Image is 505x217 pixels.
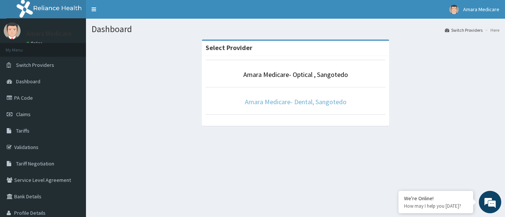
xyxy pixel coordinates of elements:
a: Amara Medicare- Dental, Sangotedo [245,97,347,106]
strong: Select Provider [206,43,252,52]
img: User Image [4,22,21,39]
img: User Image [449,5,459,14]
span: Dashboard [16,78,40,85]
a: Switch Providers [445,27,483,33]
span: Switch Providers [16,62,54,68]
div: Chat with us now [39,42,126,52]
h1: Dashboard [92,24,499,34]
div: We're Online! [404,195,468,202]
a: Online [26,41,44,46]
span: Tariffs [16,127,30,134]
textarea: Type your message and hit 'Enter' [4,141,142,167]
p: How may I help you today? [404,203,468,209]
span: We're online! [43,62,103,138]
li: Here [483,27,499,33]
a: Amara Medicare- Optical , Sangotedo [243,70,348,79]
span: Tariff Negotiation [16,160,54,167]
div: Minimize live chat window [123,4,141,22]
p: Amara Medicare [26,30,72,37]
span: Claims [16,111,31,118]
img: d_794563401_company_1708531726252_794563401 [14,37,30,56]
span: Amara Medicare [463,6,499,13]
